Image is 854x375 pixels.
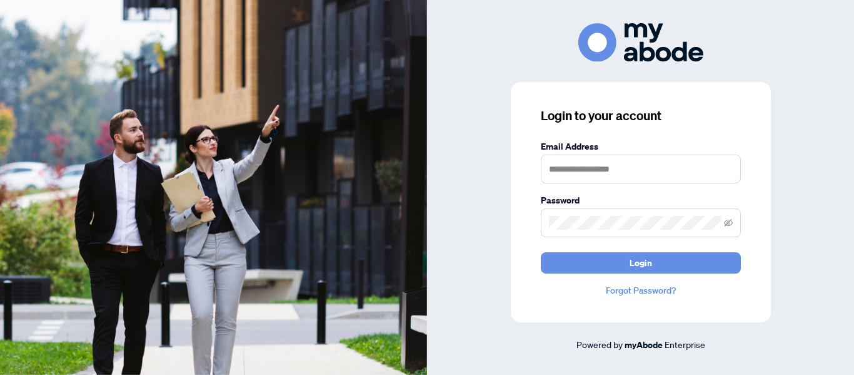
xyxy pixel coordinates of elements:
h3: Login to your account [541,107,741,125]
span: eye-invisible [724,218,733,227]
button: Login [541,252,741,274]
span: Enterprise [665,339,705,350]
a: myAbode [625,338,663,352]
a: Forgot Password? [541,284,741,297]
label: Email Address [541,140,741,153]
span: Powered by [576,339,623,350]
span: Login [630,253,652,273]
img: ma-logo [578,23,703,61]
label: Password [541,193,741,207]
